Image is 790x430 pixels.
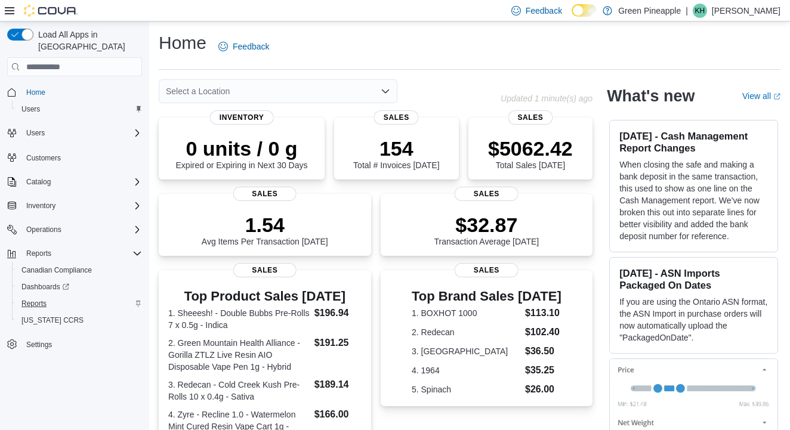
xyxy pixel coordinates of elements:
button: Inventory [2,197,147,214]
h3: Top Product Sales [DATE] [168,289,362,304]
svg: External link [773,93,780,100]
button: Catalog [21,175,55,189]
button: Canadian Compliance [12,262,147,279]
p: When closing the safe and making a bank deposit in the same transaction, this used to show as one... [619,159,768,242]
dt: 5. Spinach [412,383,520,395]
span: Customers [21,150,142,165]
dd: $36.50 [525,344,561,358]
p: 154 [353,137,439,160]
p: 1.54 [202,213,328,237]
span: Operations [26,225,61,234]
button: Operations [2,221,147,238]
a: View allExternal link [742,91,780,101]
span: Reports [26,249,51,258]
nav: Complex example [7,79,142,384]
a: Reports [17,296,51,311]
div: Total Sales [DATE] [488,137,573,170]
span: Customers [26,153,61,163]
span: Feedback [233,41,269,52]
span: Inventory [26,201,55,211]
dt: 3. [GEOGRAPHIC_DATA] [412,345,520,357]
img: Cova [24,5,78,17]
dt: 2. Redecan [412,326,520,338]
dd: $102.40 [525,325,561,339]
div: Avg Items Per Transaction [DATE] [202,213,328,246]
span: Reports [21,246,142,261]
span: Feedback [526,5,562,17]
button: Open list of options [381,86,390,96]
h1: Home [159,31,206,55]
p: [PERSON_NAME] [712,4,780,18]
span: Reports [17,296,142,311]
input: Dark Mode [572,4,597,17]
span: Canadian Compliance [21,265,92,275]
p: If you are using the Ontario ASN format, the ASN Import in purchase orders will now automatically... [619,296,768,344]
a: Feedback [214,35,274,58]
button: Inventory [21,199,60,213]
dd: $196.94 [314,306,362,320]
button: Customers [2,149,147,166]
button: Reports [12,295,147,312]
span: Reports [21,299,47,308]
span: Home [21,85,142,100]
dd: $191.25 [314,336,362,350]
a: Home [21,85,50,100]
span: Canadian Compliance [17,263,142,277]
dd: $26.00 [525,382,561,397]
span: Load All Apps in [GEOGRAPHIC_DATA] [33,29,142,52]
span: KH [695,4,705,18]
button: Catalog [2,174,147,190]
h3: Top Brand Sales [DATE] [412,289,561,304]
span: Sales [508,110,553,125]
a: Canadian Compliance [17,263,97,277]
span: Users [21,126,142,140]
span: Washington CCRS [17,313,142,327]
h3: [DATE] - Cash Management Report Changes [619,130,768,154]
dt: 2. Green Mountain Health Alliance - Gorilla ZTLZ Live Resin AIO Disposable Vape Pen 1g - Hybrid [168,337,310,373]
dd: $189.14 [314,378,362,392]
a: Dashboards [12,279,147,295]
dt: 3. Redecan - Cold Creek Kush Pre-Rolls 10 x 0.4g - Sativa [168,379,310,403]
span: Inventory [210,110,274,125]
dt: 1. Sheeesh! - Double Bubbs Pre-Rolls 7 x 0.5g - Indica [168,307,310,331]
span: Operations [21,222,142,237]
button: Users [12,101,147,117]
p: Updated 1 minute(s) ago [501,94,592,103]
p: | [686,4,688,18]
button: Operations [21,222,66,237]
span: Sales [455,187,519,201]
div: Karin Hamm [693,4,707,18]
dd: $113.10 [525,306,561,320]
span: Sales [233,187,297,201]
button: Users [2,125,147,141]
a: Dashboards [17,280,74,294]
span: Catalog [21,175,142,189]
span: Dashboards [21,282,69,292]
button: [US_STATE] CCRS [12,312,147,329]
dt: 4. 1964 [412,364,520,376]
dt: 1. BOXHOT 1000 [412,307,520,319]
div: Transaction Average [DATE] [434,213,539,246]
span: Sales [455,263,519,277]
a: Customers [21,151,66,165]
span: Settings [26,340,52,349]
button: Users [21,126,50,140]
span: Inventory [21,199,142,213]
span: Catalog [26,177,51,187]
span: Home [26,88,45,97]
span: Users [21,104,40,114]
button: Settings [2,336,147,353]
dd: $166.00 [314,407,362,422]
a: Users [17,102,45,116]
span: Sales [374,110,419,125]
div: Expired or Expiring in Next 30 Days [176,137,308,170]
span: Users [26,128,45,138]
span: Settings [21,337,142,352]
h3: [DATE] - ASN Imports Packaged On Dates [619,267,768,291]
a: [US_STATE] CCRS [17,313,88,327]
h2: What's new [607,86,695,106]
span: Dashboards [17,280,142,294]
button: Reports [21,246,56,261]
p: 0 units / 0 g [176,137,308,160]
